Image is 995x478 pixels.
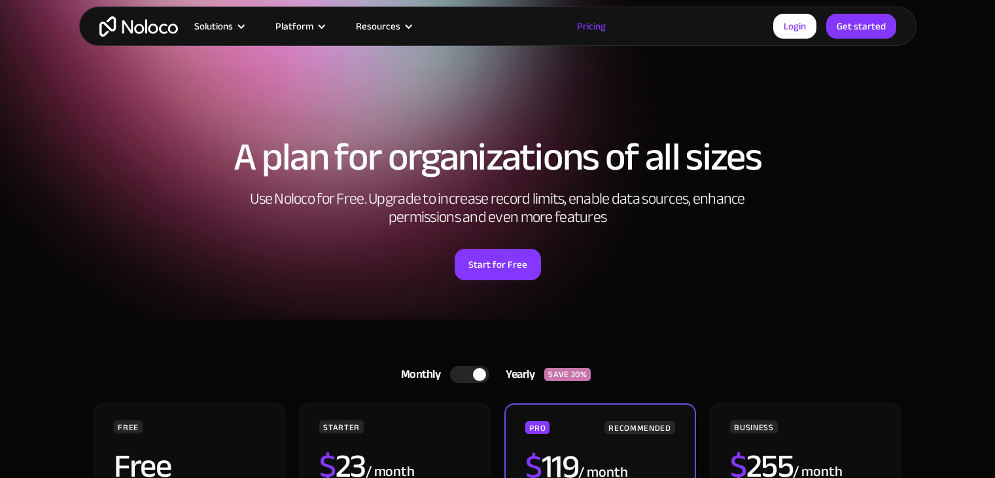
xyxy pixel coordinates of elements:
[730,420,777,433] div: BUSINESS
[826,14,896,39] a: Get started
[489,365,544,384] div: Yearly
[178,18,259,35] div: Solutions
[544,368,591,381] div: SAVE 20%
[114,420,143,433] div: FREE
[236,190,759,227] h2: Use Noloco for Free. Upgrade to increase record limits, enable data sources, enhance permissions ...
[385,365,451,384] div: Monthly
[319,420,363,433] div: STARTER
[194,18,233,35] div: Solutions
[275,18,313,35] div: Platform
[525,421,550,434] div: PRO
[455,249,541,280] a: Start for Free
[773,14,816,39] a: Login
[356,18,400,35] div: Resources
[259,18,340,35] div: Platform
[92,138,903,177] h1: A plan for organizations of all sizes
[99,16,178,37] a: home
[340,18,427,35] div: Resources
[604,421,674,434] div: RECOMMENDED
[561,18,622,35] a: Pricing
